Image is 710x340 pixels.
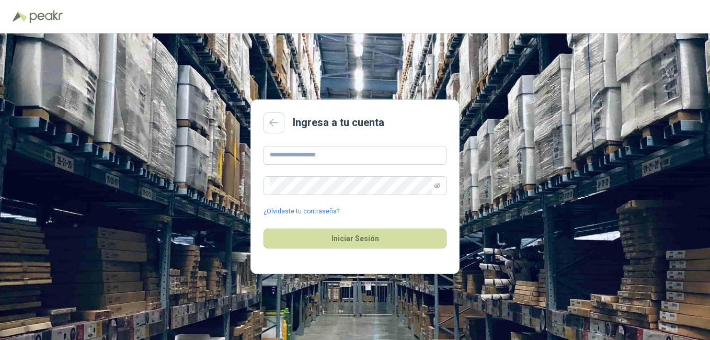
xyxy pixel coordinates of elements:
a: ¿Olvidaste tu contraseña? [264,207,339,217]
img: Peakr [29,10,63,23]
button: Iniciar Sesión [264,229,446,248]
h2: Ingresa a tu cuenta [293,115,384,131]
img: Logo [13,12,27,22]
span: eye-invisible [434,183,440,189]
